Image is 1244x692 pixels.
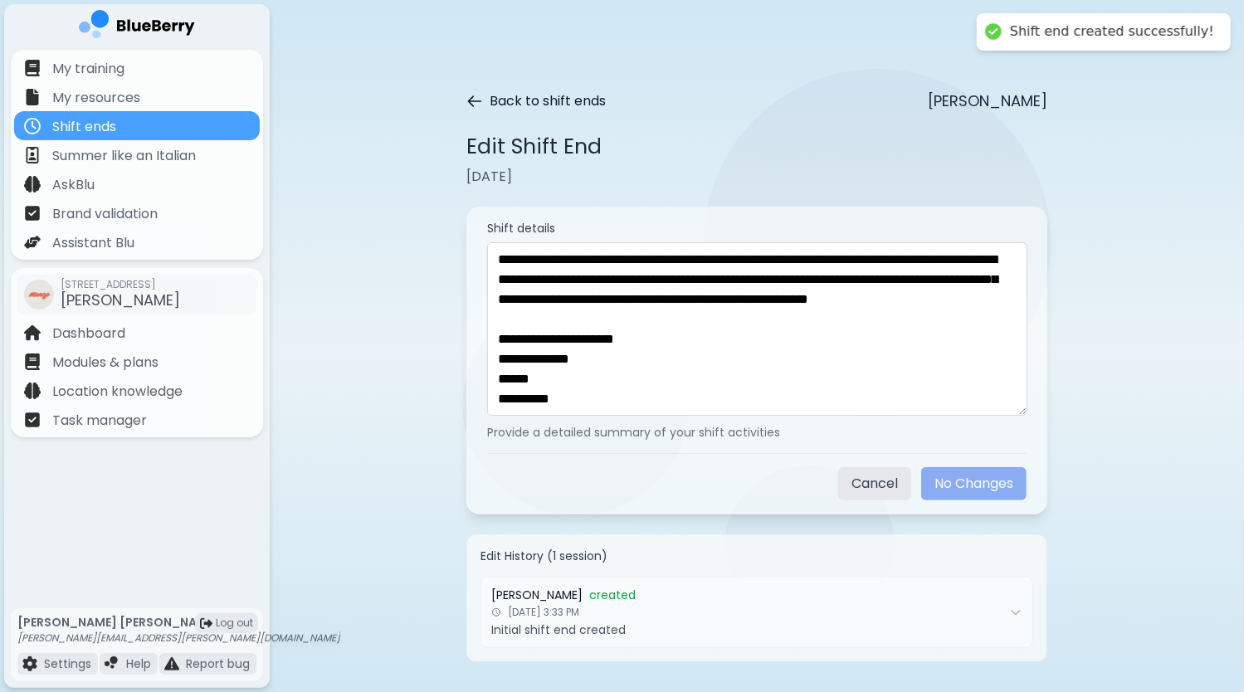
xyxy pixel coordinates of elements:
[24,176,41,192] img: file icon
[921,467,1027,500] button: No Changes
[24,89,41,105] img: file icon
[466,91,606,111] button: Back to shift ends
[24,205,41,222] img: file icon
[24,280,54,309] img: company thumbnail
[589,587,636,602] span: created
[487,221,1027,236] label: Shift details
[22,656,37,671] img: file icon
[52,117,116,137] p: Shift ends
[508,606,579,619] span: [DATE] 3:33 PM
[79,10,195,44] img: company logo
[52,353,159,373] p: Modules & plans
[17,631,340,645] p: [PERSON_NAME][EMAIL_ADDRESS][PERSON_NAME][DOMAIN_NAME]
[24,324,41,341] img: file icon
[491,622,1003,637] p: Initial shift end created
[24,383,41,399] img: file icon
[61,290,180,310] span: [PERSON_NAME]
[52,204,158,224] p: Brand validation
[216,616,253,630] span: Log out
[44,656,91,671] p: Settings
[105,656,120,671] img: file icon
[491,587,583,602] span: [PERSON_NAME]
[24,412,41,428] img: file icon
[481,548,1033,563] h4: Edit History ( 1 session )
[24,118,41,134] img: file icon
[24,353,41,370] img: file icon
[928,90,1047,113] p: [PERSON_NAME]
[52,233,134,253] p: Assistant Blu
[24,60,41,76] img: file icon
[52,146,196,166] p: Summer like an Italian
[200,617,212,630] img: logout
[186,656,250,671] p: Report bug
[52,411,147,431] p: Task manager
[838,467,911,500] button: Cancel
[61,278,180,291] span: [STREET_ADDRESS]
[24,147,41,163] img: file icon
[466,133,602,160] h1: Edit Shift End
[52,88,140,108] p: My resources
[17,615,340,630] p: [PERSON_NAME] [PERSON_NAME]
[466,167,1047,187] p: [DATE]
[126,656,151,671] p: Help
[487,425,1027,440] p: Provide a detailed summary of your shift activities
[1010,23,1214,41] div: Shift end created successfully!
[164,656,179,671] img: file icon
[52,324,125,344] p: Dashboard
[24,234,41,251] img: file icon
[52,59,124,79] p: My training
[52,175,95,195] p: AskBlu
[52,382,183,402] p: Location knowledge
